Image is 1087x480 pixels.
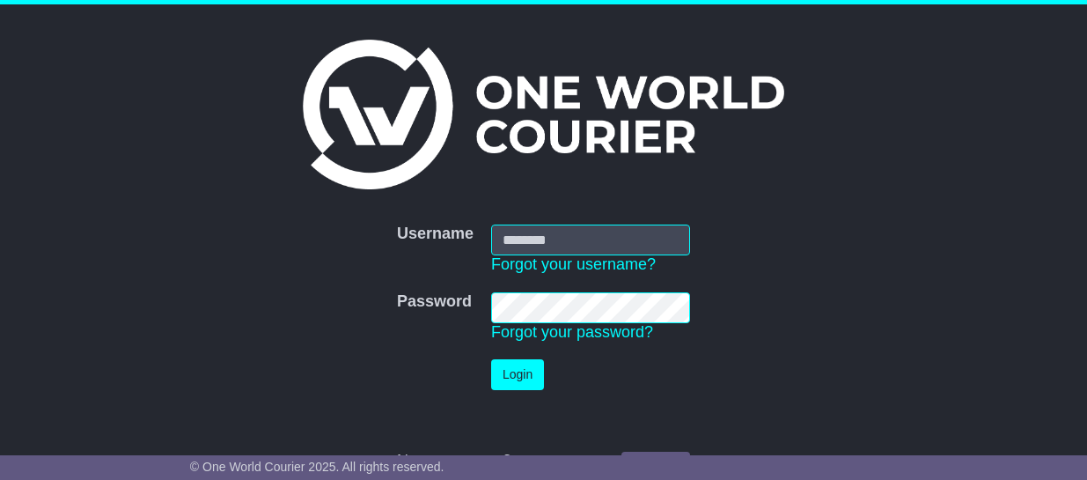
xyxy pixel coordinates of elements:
[397,292,472,312] label: Password
[491,359,544,390] button: Login
[397,225,474,244] label: Username
[190,460,444,474] span: © One World Courier 2025. All rights reserved.
[303,40,783,189] img: One World
[491,323,653,341] a: Forgot your password?
[397,452,690,471] div: No account yet?
[491,255,656,273] a: Forgot your username?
